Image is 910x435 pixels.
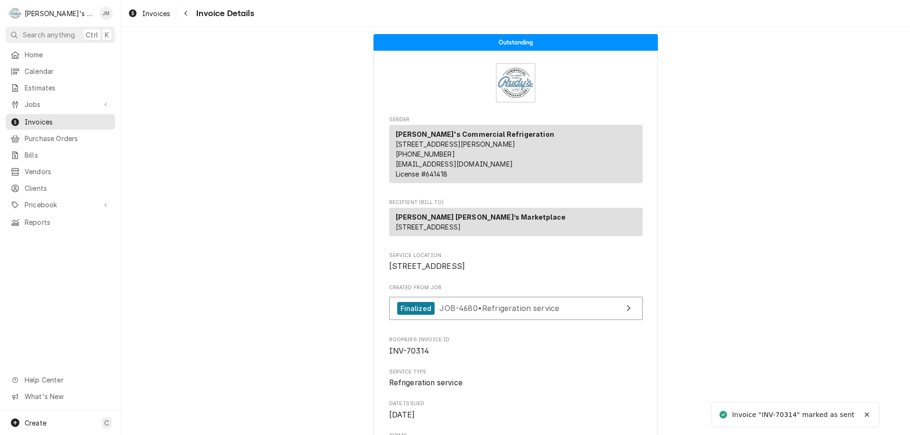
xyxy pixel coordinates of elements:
div: Recipient (Bill To) [389,208,643,240]
span: License # 641418 [396,170,447,178]
div: [PERSON_NAME]'s Commercial Refrigeration [25,9,94,18]
div: Date Issued [389,400,643,420]
img: Logo [496,63,536,103]
span: Service Location [389,261,643,272]
div: Rudy's Commercial Refrigeration's Avatar [9,7,22,20]
span: [DATE] [389,410,415,419]
div: Finalized [397,302,435,315]
a: View Job [389,297,643,320]
span: Roopairs Invoice ID [389,336,643,344]
a: Purchase Orders [6,131,115,146]
span: [STREET_ADDRESS][PERSON_NAME] [396,140,516,148]
div: Roopairs Invoice ID [389,336,643,356]
div: JM [100,7,113,20]
a: Home [6,47,115,62]
div: Service Location [389,252,643,272]
span: [STREET_ADDRESS] [389,262,465,271]
div: Status [373,34,658,51]
button: Navigate back [178,6,193,21]
div: Jim McIntyre's Avatar [100,7,113,20]
span: Service Location [389,252,643,259]
a: Invoices [6,114,115,130]
span: Invoices [142,9,170,18]
span: C [104,418,109,428]
span: Sender [389,116,643,124]
span: K [105,30,109,40]
div: R [9,7,22,20]
span: Created From Job [389,284,643,292]
span: Ctrl [86,30,98,40]
button: Search anythingCtrlK [6,27,115,43]
strong: [PERSON_NAME] [PERSON_NAME]’s Marketplace [396,213,566,221]
a: [EMAIL_ADDRESS][DOMAIN_NAME] [396,160,513,168]
span: What's New [25,391,109,401]
strong: [PERSON_NAME]'s Commercial Refrigeration [396,130,554,138]
span: Vendors [25,167,110,177]
span: Clients [25,183,110,193]
span: Create [25,419,46,427]
span: Outstanding [499,39,533,45]
div: Invoice Recipient [389,199,643,240]
span: Roopairs Invoice ID [389,346,643,357]
a: Go to What's New [6,389,115,404]
a: Go to Help Center [6,372,115,388]
div: Recipient (Bill To) [389,208,643,236]
span: Pricebook [25,200,96,210]
span: Invoices [25,117,110,127]
span: Recipient (Bill To) [389,199,643,206]
span: Service Type [389,368,643,376]
span: Date Issued [389,409,643,421]
span: Help Center [25,375,109,385]
span: Purchase Orders [25,133,110,143]
span: Date Issued [389,400,643,408]
span: Search anything [23,30,75,40]
a: Clients [6,180,115,196]
a: Go to Jobs [6,97,115,112]
div: Invoice Sender [389,116,643,187]
a: Vendors [6,164,115,179]
span: Home [25,50,110,60]
a: Reports [6,214,115,230]
a: Go to Pricebook [6,197,115,213]
span: Service Type [389,377,643,389]
span: Estimates [25,83,110,93]
span: Jobs [25,99,96,109]
span: JOB-4680 • Refrigeration service [439,303,559,313]
a: Estimates [6,80,115,96]
span: Bills [25,150,110,160]
a: Invoices [124,6,174,21]
a: Bills [6,147,115,163]
a: Calendar [6,63,115,79]
span: [STREET_ADDRESS] [396,223,461,231]
div: Service Type [389,368,643,389]
a: [PHONE_NUMBER] [396,150,455,158]
div: Created From Job [389,284,643,325]
span: Reports [25,217,110,227]
span: Refrigeration service [389,378,463,387]
div: Invoice "INV-70314" marked as sent [732,410,856,420]
div: Sender [389,125,643,183]
div: Sender [389,125,643,187]
span: Calendar [25,66,110,76]
span: Invoice Details [193,7,254,20]
span: INV-70314 [389,346,429,355]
